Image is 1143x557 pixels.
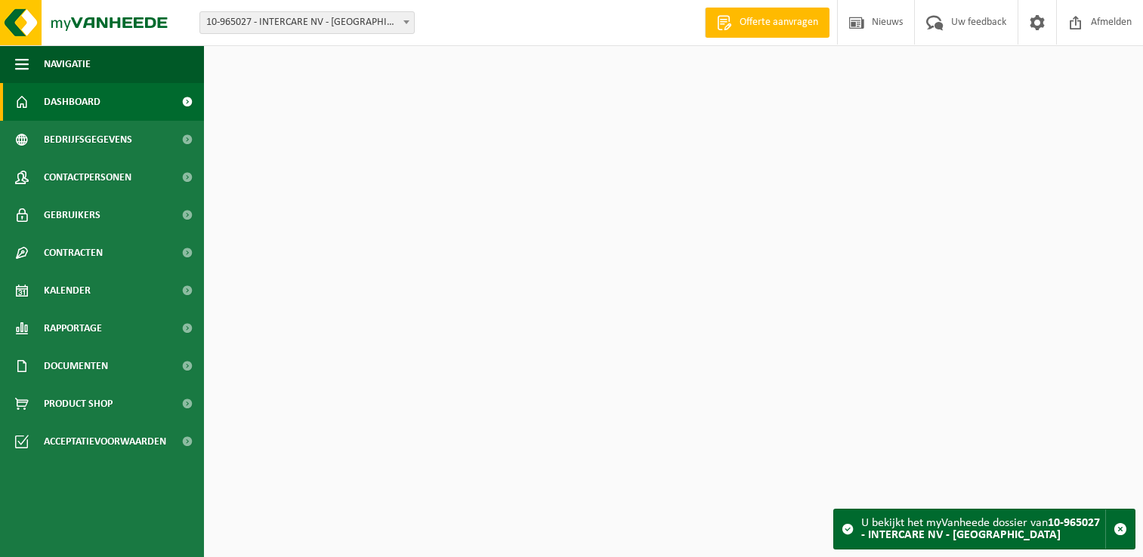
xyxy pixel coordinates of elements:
span: Navigatie [44,45,91,83]
span: Bedrijfsgegevens [44,121,132,158]
span: Rapportage [44,309,102,347]
span: 10-965027 - INTERCARE NV - GENTBRUGGE [199,11,415,34]
span: Documenten [44,347,108,385]
span: Product Shop [44,385,113,423]
a: Offerte aanvragen [705,8,829,38]
strong: 10-965027 - INTERCARE NV - [GEOGRAPHIC_DATA] [861,517,1100,541]
span: Gebruikers [44,196,100,234]
span: Contracten [44,234,103,272]
span: 10-965027 - INTERCARE NV - GENTBRUGGE [200,12,414,33]
div: U bekijkt het myVanheede dossier van [861,509,1105,549]
span: Offerte aanvragen [736,15,822,30]
span: Acceptatievoorwaarden [44,423,166,460]
span: Kalender [44,272,91,309]
span: Contactpersonen [44,158,131,196]
span: Dashboard [44,83,100,121]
